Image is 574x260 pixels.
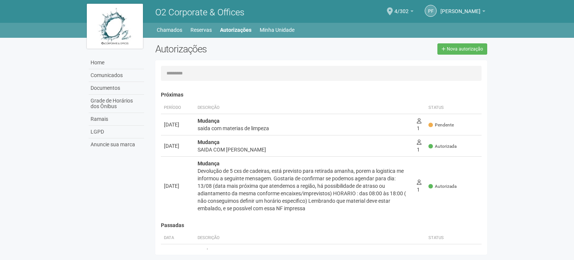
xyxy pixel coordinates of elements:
[161,102,195,114] th: Período
[417,179,421,193] span: 1
[198,125,411,132] div: saida com materias de limpeza
[198,167,411,212] div: Devolução de 5 cxs de cadeiras, está previsto para retirada amanha, porem a logistica me informou...
[198,160,220,166] strong: Mudança
[161,223,482,228] h4: Passadas
[89,113,144,126] a: Ramais
[447,46,483,52] span: Nova autorização
[164,142,192,150] div: [DATE]
[417,139,421,153] span: 1
[394,9,413,15] a: 4/302
[425,5,437,17] a: PF
[198,146,411,153] div: SAIDA COM [PERSON_NAME]
[89,69,144,82] a: Comunicados
[161,92,482,98] h4: Próximas
[161,232,195,244] th: Data
[198,248,220,254] strong: Mudança
[260,25,294,35] a: Minha Unidade
[164,121,192,128] div: [DATE]
[87,4,143,49] img: logo.jpg
[157,25,182,35] a: Chamados
[428,122,454,128] span: Pendente
[198,118,220,124] strong: Mudança
[155,43,315,55] h2: Autorizações
[155,7,244,18] span: O2 Corporate & Offices
[437,43,487,55] a: Nova autorização
[195,102,414,114] th: Descrição
[89,95,144,113] a: Grade de Horários dos Ônibus
[89,56,144,69] a: Home
[89,126,144,138] a: LGPD
[425,102,482,114] th: Status
[425,232,482,244] th: Status
[220,25,251,35] a: Autorizações
[440,9,485,15] a: [PERSON_NAME]
[428,183,457,190] span: Autorizada
[89,138,144,151] a: Anuncie sua marca
[190,25,212,35] a: Reservas
[417,118,421,131] span: 1
[195,232,425,244] th: Descrição
[394,1,409,14] span: 4/302
[164,182,192,190] div: [DATE]
[440,1,480,14] span: PRISCILLA FREITAS
[198,139,220,145] strong: Mudança
[89,82,144,95] a: Documentos
[428,143,457,150] span: Autorizada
